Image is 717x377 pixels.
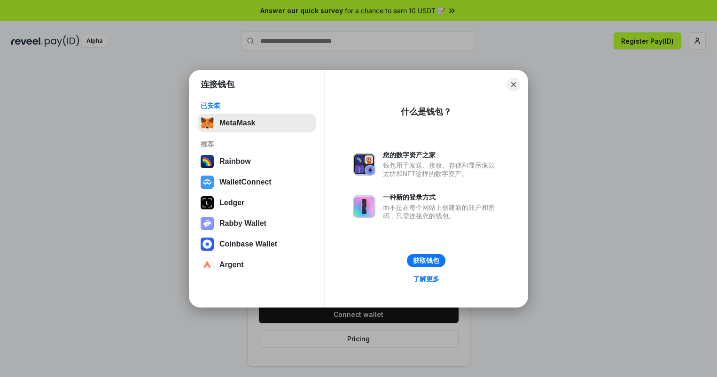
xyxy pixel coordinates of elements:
div: 了解更多 [413,275,439,283]
button: WalletConnect [198,173,316,192]
div: Coinbase Wallet [219,240,277,248]
div: Rainbow [219,157,251,166]
button: 获取钱包 [407,254,445,267]
div: 一种新的登录方式 [383,193,499,201]
div: Ledger [219,199,244,207]
img: svg+xml,%3Csvg%20width%3D%2228%22%20height%3D%2228%22%20viewBox%3D%220%200%2028%2028%22%20fill%3D... [201,238,214,251]
div: 什么是钱包？ [401,106,452,117]
button: Close [507,78,520,91]
div: 钱包用于发送、接收、存储和显示像以太坊和NFT这样的数字资产。 [383,161,499,178]
img: svg+xml,%3Csvg%20xmlns%3D%22http%3A%2F%2Fwww.w3.org%2F2000%2Fsvg%22%20fill%3D%22none%22%20viewBox... [353,195,375,218]
img: svg+xml,%3Csvg%20width%3D%2228%22%20height%3D%2228%22%20viewBox%3D%220%200%2028%2028%22%20fill%3D... [201,258,214,271]
button: Rainbow [198,152,316,171]
button: Ledger [198,193,316,212]
div: 推荐 [201,140,313,148]
a: 了解更多 [407,273,445,285]
button: Rabby Wallet [198,214,316,233]
div: Argent [219,261,244,269]
img: svg+xml,%3Csvg%20xmlns%3D%22http%3A%2F%2Fwww.w3.org%2F2000%2Fsvg%22%20fill%3D%22none%22%20viewBox... [353,153,375,176]
img: svg+xml,%3Csvg%20xmlns%3D%22http%3A%2F%2Fwww.w3.org%2F2000%2Fsvg%22%20fill%3D%22none%22%20viewBox... [201,217,214,230]
div: WalletConnect [219,178,272,186]
div: 您的数字资产之家 [383,151,499,159]
div: 已安装 [201,101,313,110]
div: 获取钱包 [413,256,439,265]
button: MetaMask [198,114,316,132]
img: svg+xml,%3Csvg%20width%3D%2228%22%20height%3D%2228%22%20viewBox%3D%220%200%2028%2028%22%20fill%3D... [201,176,214,189]
button: Coinbase Wallet [198,235,316,254]
button: Argent [198,255,316,274]
div: Rabby Wallet [219,219,266,228]
div: MetaMask [219,119,255,127]
img: svg+xml,%3Csvg%20fill%3D%22none%22%20height%3D%2233%22%20viewBox%3D%220%200%2035%2033%22%20width%... [201,116,214,130]
img: svg+xml,%3Csvg%20xmlns%3D%22http%3A%2F%2Fwww.w3.org%2F2000%2Fsvg%22%20width%3D%2228%22%20height%3... [201,196,214,209]
h1: 连接钱包 [201,79,234,90]
div: 而不是在每个网站上创建新的账户和密码，只需连接您的钱包。 [383,203,499,220]
img: svg+xml,%3Csvg%20width%3D%22120%22%20height%3D%22120%22%20viewBox%3D%220%200%20120%20120%22%20fil... [201,155,214,168]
